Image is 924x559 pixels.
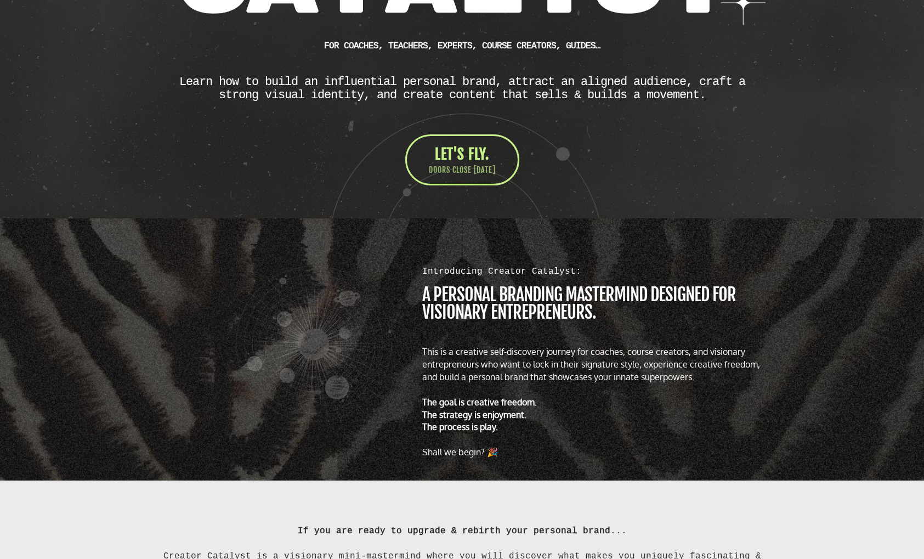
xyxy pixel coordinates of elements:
b: ready to upgrade & rebirth your personal brand [358,526,610,535]
h1: a personal branding MASTERMIND designed for visionary entrepreneurs. [422,286,769,321]
b: The goal is creative freedom. [422,397,537,408]
b: FOR Coaches, teachers, experts, course creators, guides… [324,41,600,50]
a: LET'S FLY. DOORS CLOSE [DATE] [405,134,519,185]
b: The strategy is enjoyment. [422,409,526,420]
b: The process is play. [422,421,498,432]
div: Shall we begin? 🎉 [422,446,769,459]
div: Introducing Creator Catalyst: [422,265,769,278]
b: If you are [298,526,353,535]
span: DOORS CLOSE [DATE] [429,165,496,176]
div: Learn how to build an influential personal brand, attract an aligned audience, craft a strong vis... [161,75,764,101]
div: This is a creative self-discovery journey for coaches, course creators, and visionary entrepreneu... [422,346,769,383]
span: LET'S FLY. [435,145,489,163]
